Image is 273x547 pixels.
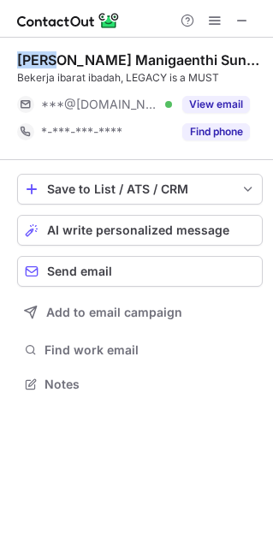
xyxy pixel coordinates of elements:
span: Send email [47,265,112,278]
span: AI write personalized message [47,223,229,237]
span: ***@[DOMAIN_NAME] [41,97,159,112]
button: Send email [17,256,263,287]
img: ContactOut v5.3.10 [17,10,120,31]
span: Notes [45,377,256,392]
button: AI write personalized message [17,215,263,246]
button: Add to email campaign [17,297,263,328]
span: Find work email [45,342,256,358]
span: Add to email campaign [46,306,182,319]
button: Reveal Button [182,123,250,140]
div: Save to List / ATS / CRM [47,182,233,196]
button: Notes [17,372,263,396]
div: Bekerja ibarat ibadah, LEGACY is a MUST [17,70,263,86]
button: Reveal Button [182,96,250,113]
div: [PERSON_NAME] Manigaenthi Sunardi [17,51,263,68]
button: Find work email [17,338,263,362]
button: save-profile-one-click [17,174,263,205]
